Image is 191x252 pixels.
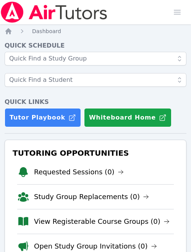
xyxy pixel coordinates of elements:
h4: Quick Schedule [5,41,186,50]
input: Quick Find a Student [5,73,186,87]
a: Requested Sessions (0) [34,167,124,177]
input: Quick Find a Study Group [5,52,186,65]
a: Dashboard [32,27,61,35]
h4: Quick Links [5,97,186,107]
h3: Tutoring Opportunities [11,146,180,160]
a: View Registerable Course Groups (0) [34,216,170,227]
nav: Breadcrumb [5,27,186,35]
span: Dashboard [32,28,61,34]
a: Study Group Replacements (0) [34,191,149,202]
button: Whiteboard Home [84,108,172,127]
a: Open Study Group Invitations (0) [34,241,157,252]
a: Tutor Playbook [5,108,81,127]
